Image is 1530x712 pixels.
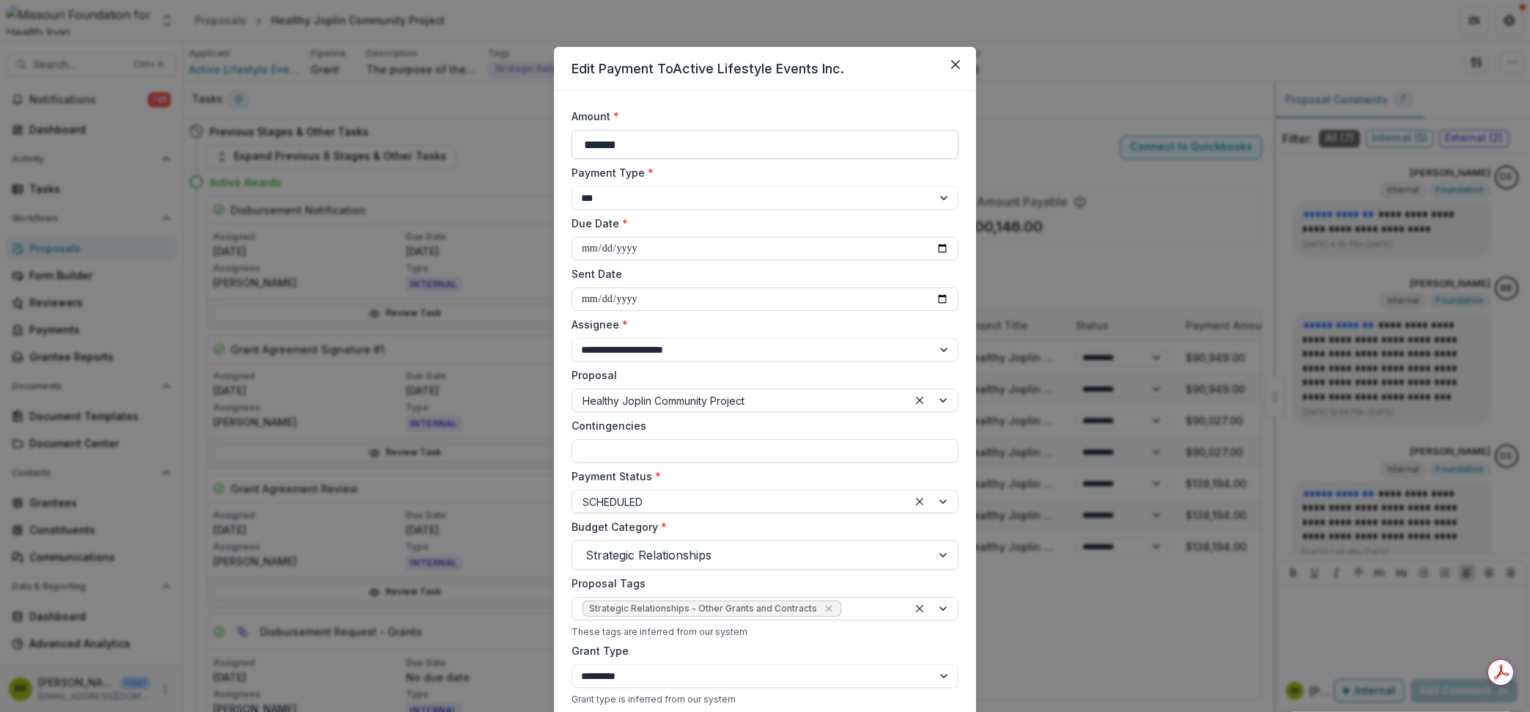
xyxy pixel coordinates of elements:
label: Budget Category [572,519,950,535]
div: These tags are inferred from our system [572,626,958,637]
label: Contingencies [572,418,950,433]
label: Payment Type [572,165,950,180]
label: Due Date [572,216,950,231]
label: Payment Status [572,469,950,484]
label: Grant Type [572,643,950,658]
button: Close [944,53,967,76]
div: Clear selected options [911,600,928,617]
div: Clear selected options [911,493,928,510]
label: Assignee [572,317,950,332]
label: Proposal Tags [572,576,950,591]
label: Proposal [572,367,950,383]
span: Strategic Relationships - Other Grants and Contracts [589,603,817,614]
header: Edit Payment To Active Lifestyle Events Inc. [554,47,976,91]
div: Remove Strategic Relationships - Other Grants and Contracts [821,601,836,616]
div: Grant type is inferred from our system [572,694,958,705]
div: Clear selected options [911,392,928,409]
label: Sent Date [572,266,950,282]
label: Amount [572,109,950,124]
